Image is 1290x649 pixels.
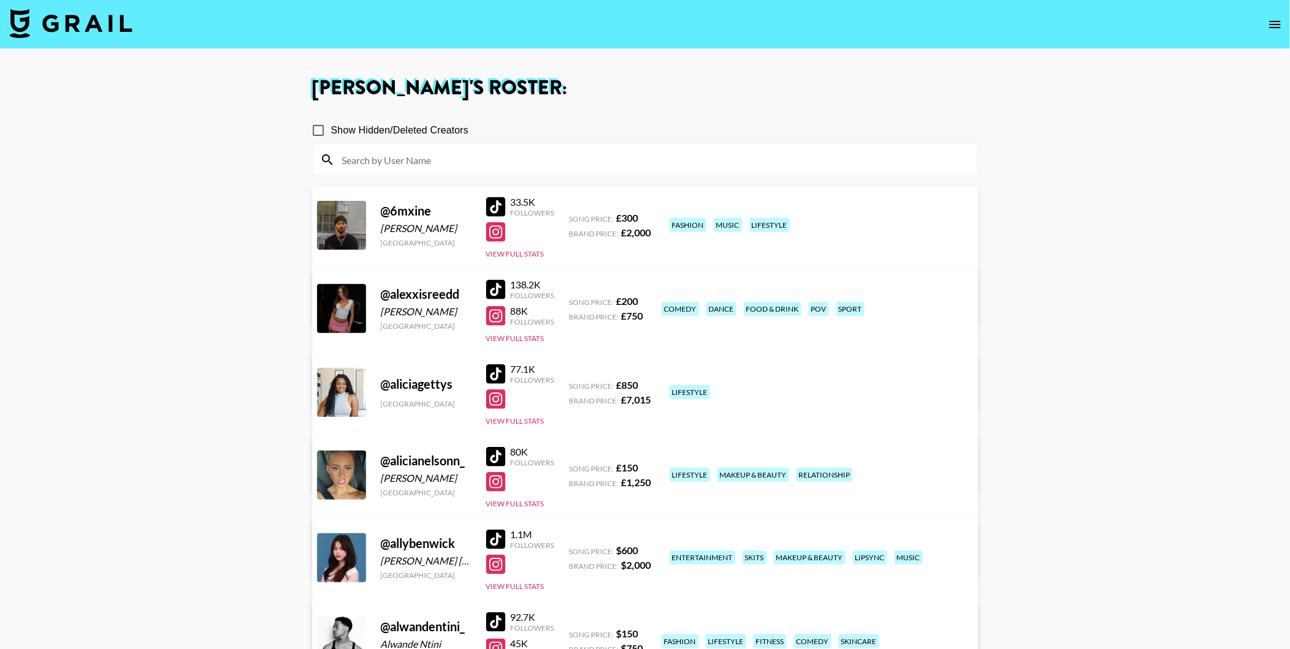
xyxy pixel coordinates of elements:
[511,279,555,291] div: 138.2K
[486,334,544,343] button: View Full Stats
[621,476,651,488] strong: £ 1,250
[707,302,737,316] div: dance
[381,238,471,247] div: [GEOGRAPHIC_DATA]
[836,302,864,316] div: sport
[486,582,544,591] button: View Full Stats
[381,472,471,484] div: [PERSON_NAME]
[794,634,831,648] div: comedy
[617,379,639,391] strong: £ 850
[511,458,555,467] div: Followers
[662,634,699,648] div: fashion
[381,571,471,580] div: [GEOGRAPHIC_DATA]
[511,291,555,300] div: Followers
[718,468,789,482] div: makeup & beauty
[569,229,619,238] span: Brand Price:
[1263,12,1288,37] button: open drawer
[670,468,710,482] div: lifestyle
[312,78,978,98] h1: [PERSON_NAME] 's Roster:
[569,298,614,307] span: Song Price:
[486,416,544,426] button: View Full Stats
[511,208,555,217] div: Followers
[569,561,619,571] span: Brand Price:
[569,381,614,391] span: Song Price:
[617,544,639,556] strong: $ 600
[381,287,471,302] div: @ alexxisreedd
[486,249,544,258] button: View Full Stats
[774,550,846,565] div: makeup & beauty
[511,623,555,632] div: Followers
[617,295,639,307] strong: £ 200
[511,305,555,317] div: 88K
[569,464,614,473] span: Song Price:
[839,634,879,648] div: skincare
[809,302,829,316] div: pov
[331,123,469,138] span: Show Hidden/Deleted Creators
[569,479,619,488] span: Brand Price:
[569,312,619,321] span: Brand Price:
[670,218,707,232] div: fashion
[853,550,887,565] div: lipsync
[569,547,614,556] span: Song Price:
[617,462,639,473] strong: £ 150
[621,227,651,238] strong: £ 2,000
[744,302,801,316] div: food & drink
[381,488,471,497] div: [GEOGRAPHIC_DATA]
[381,222,471,234] div: [PERSON_NAME]
[894,550,923,565] div: music
[381,203,471,219] div: @ 6mxine
[662,302,699,316] div: comedy
[511,528,555,541] div: 1.1M
[381,555,471,567] div: [PERSON_NAME] [PERSON_NAME]
[381,619,471,634] div: @ alwandentini_
[381,306,471,318] div: [PERSON_NAME]
[714,218,742,232] div: music
[749,218,790,232] div: lifestyle
[621,394,651,405] strong: £ 7,015
[617,212,639,223] strong: £ 300
[511,363,555,375] div: 77.1K
[706,634,746,648] div: lifestyle
[569,214,614,223] span: Song Price:
[617,628,639,639] strong: $ 150
[621,310,643,321] strong: £ 750
[569,630,614,639] span: Song Price:
[511,446,555,458] div: 80K
[381,453,471,468] div: @ alicianelsonn_
[670,550,735,565] div: entertainment
[511,541,555,550] div: Followers
[511,375,555,385] div: Followers
[754,634,787,648] div: fitness
[511,611,555,623] div: 92.7K
[381,536,471,551] div: @ allybenwick
[511,196,555,208] div: 33.5K
[621,559,651,571] strong: $ 2,000
[335,150,970,170] input: Search by User Name
[569,396,619,405] span: Brand Price:
[670,385,710,399] div: lifestyle
[381,321,471,331] div: [GEOGRAPHIC_DATA]
[486,499,544,508] button: View Full Stats
[381,399,471,408] div: [GEOGRAPHIC_DATA]
[10,9,132,38] img: Grail Talent
[511,317,555,326] div: Followers
[743,550,767,565] div: skits
[797,468,853,482] div: relationship
[381,377,471,392] div: @ aliciagettys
